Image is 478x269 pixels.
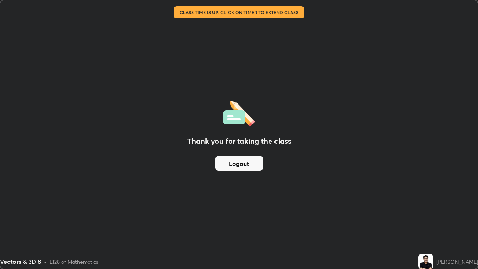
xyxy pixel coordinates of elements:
img: 6d797e2ea09447509fc7688242447a06.jpg [418,254,433,269]
div: L128 of Mathematics [50,258,98,266]
h2: Thank you for taking the class [187,136,291,147]
button: Logout [215,156,263,171]
img: offlineFeedback.1438e8b3.svg [223,98,255,127]
div: [PERSON_NAME] [436,258,478,266]
div: • [44,258,47,266]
